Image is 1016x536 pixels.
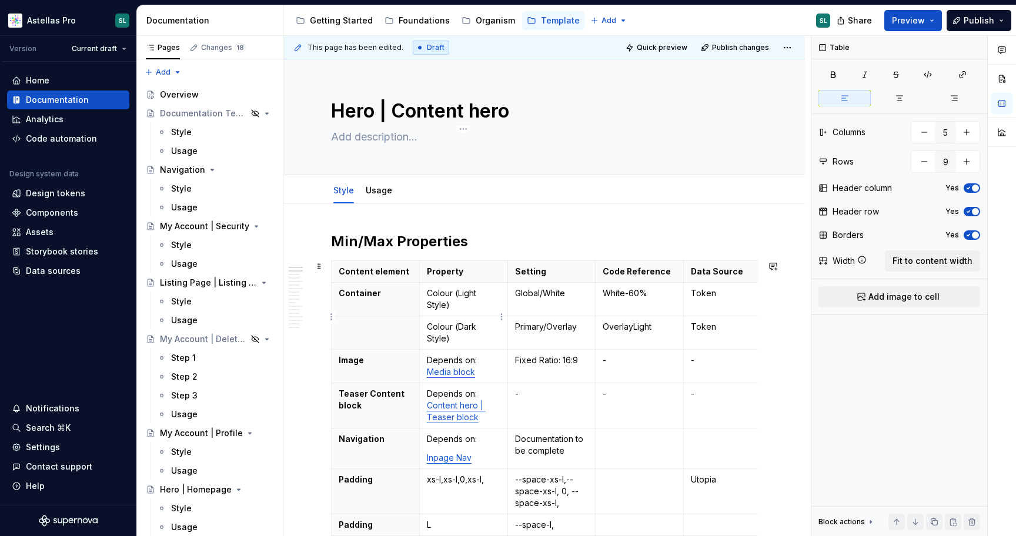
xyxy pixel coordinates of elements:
a: Usage [152,311,279,330]
div: Analytics [26,113,63,125]
a: Usage [152,405,279,424]
a: Style [333,185,354,195]
span: Fit to content width [893,255,972,267]
span: Draft [427,43,444,52]
div: Home [26,75,49,86]
p: L [427,519,500,531]
div: SL [820,16,827,25]
div: Listing Page | Listing Section [160,277,257,289]
a: Usage [366,185,392,195]
div: My Account | Security [160,220,249,232]
button: Search ⌘K [7,418,129,437]
div: SL [119,16,126,25]
div: Design tokens [26,187,85,199]
a: Usage [152,461,279,480]
div: Template [541,15,580,26]
label: Yes [945,183,959,193]
span: 18 [235,43,246,52]
p: Container [339,287,412,299]
div: Storybook stories [26,246,98,257]
div: Usage [171,314,198,326]
a: Style [152,443,279,461]
p: Fixed Ratio: 16:9 [515,354,589,366]
button: Add [141,64,185,81]
label: Yes [945,207,959,216]
p: Content element [339,266,412,277]
span: Add image to cell [868,291,940,303]
div: Design system data [9,169,79,179]
button: Preview [884,10,942,31]
a: Inpage Nav [427,453,472,463]
p: Global/White [515,287,589,299]
a: Getting Started [291,11,377,30]
div: Getting Started [310,15,373,26]
div: Step 2 [171,371,198,383]
button: Current draft [66,41,132,57]
a: Usage [152,198,279,217]
div: Organism [476,15,515,26]
svg: Supernova Logo [39,515,98,527]
div: Block actions [818,517,865,527]
p: --space-xs-l,--space-xs-l, 0, --space-xs-l, [515,474,589,509]
span: Share [848,15,872,26]
a: Foundations [380,11,454,30]
p: xs-l,xs-l,0,xs-l, [427,474,500,485]
button: Publish [947,10,1011,31]
button: Fit to content width [885,250,980,272]
div: Assets [26,226,54,238]
span: Preview [892,15,925,26]
div: Header column [833,182,892,194]
p: Setting [515,266,589,277]
div: Navigation [160,164,205,176]
p: - [691,388,764,400]
div: Help [26,480,45,492]
span: Add [156,68,171,77]
button: Publish changes [697,39,774,56]
div: Header row [833,206,879,217]
p: Image [339,354,412,366]
button: Help [7,477,129,495]
p: Depends on: [427,388,500,423]
div: Usage [171,258,198,270]
div: Page tree [291,9,584,32]
label: Yes [945,230,959,240]
a: Settings [7,438,129,457]
a: Organism [457,11,520,30]
a: Content hero | Teaser block [427,400,486,422]
a: My Account | Security [141,217,279,236]
a: Style [152,292,279,311]
a: Hero | Homepage [141,480,279,499]
span: Add [601,16,616,25]
button: Share [831,10,880,31]
div: Step 1 [171,352,196,364]
div: Style [171,296,192,307]
a: Style [152,236,279,254]
div: Borders [833,229,864,241]
div: Settings [26,441,60,453]
a: My Account | Delete Account [141,330,279,349]
a: Step 1 [152,349,279,367]
a: Usage [152,142,279,160]
div: Documentation Template [160,108,247,119]
p: Documentation to be complete [515,433,589,457]
img: b2369ad3-f38c-46c1-b2a2-f2452fdbdcd2.png [8,14,22,28]
div: Style [171,446,192,458]
a: Assets [7,223,129,242]
div: Hero | Homepage [160,484,232,495]
a: Analytics [7,110,129,129]
span: Publish changes [712,43,769,52]
div: Data sources [26,265,81,277]
a: Template [522,11,584,30]
div: Version [9,44,36,53]
button: Quick preview [622,39,693,56]
p: Padding [339,474,412,485]
div: Rows [833,156,854,168]
div: Usage [171,465,198,477]
strong: Data Source [691,266,743,276]
span: This page has been edited. [308,43,403,52]
div: Usage [171,521,198,533]
a: My Account | Profile [141,424,279,443]
a: Home [7,71,129,90]
a: Data sources [7,262,129,280]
